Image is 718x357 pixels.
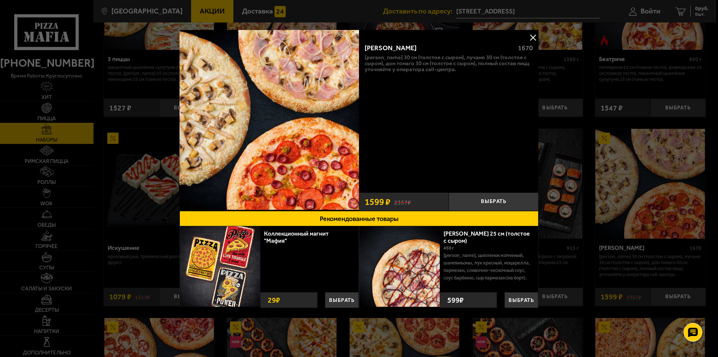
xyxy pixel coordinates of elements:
img: Хет Трик [179,30,359,210]
div: [PERSON_NAME] [365,44,512,52]
p: [PERSON_NAME] 30 см (толстое с сыром), Лучано 30 см (толстое с сыром), Дон Томаго 30 см (толстое ... [365,54,533,72]
button: Выбрать [449,193,538,211]
a: Хет Трик [179,30,359,211]
s: 2357 ₽ [394,198,411,206]
a: Коллекционный магнит "Мафия" [264,230,329,244]
strong: 599 ₽ [445,293,466,308]
button: Выбрать [504,292,538,308]
button: Выбрать [325,292,359,308]
p: [PERSON_NAME], цыпленок копченый, шампиньоны, лук красный, моцарелла, пармезан, сливочно-чесночны... [444,252,533,282]
span: 450 г [444,245,454,251]
strong: 29 ₽ [266,293,282,308]
span: 1670 [518,44,533,52]
button: Рекомендованные товары [179,211,538,226]
a: [PERSON_NAME] 25 см (толстое с сыром) [444,230,530,244]
span: 1599 ₽ [365,197,390,206]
